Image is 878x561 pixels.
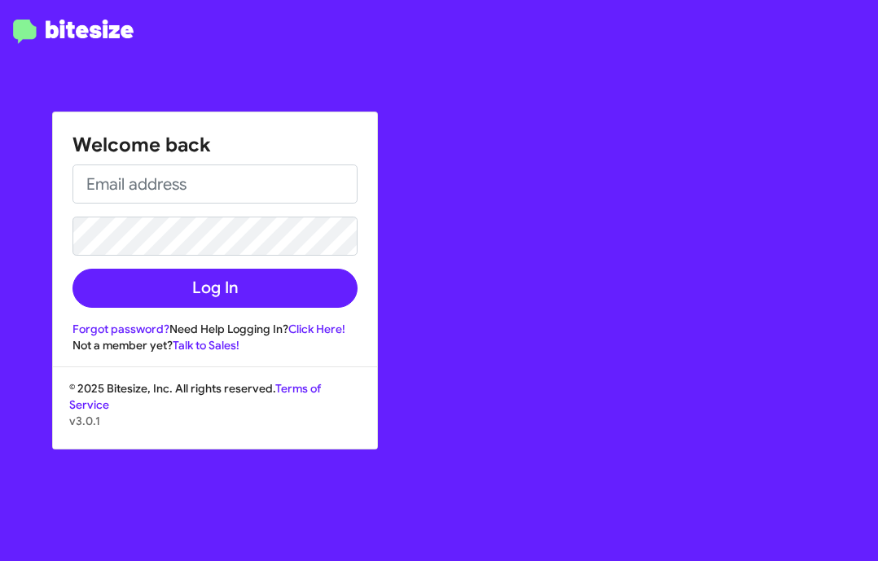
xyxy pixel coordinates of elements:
div: Not a member yet? [72,337,358,353]
a: Click Here! [288,322,345,336]
p: v3.0.1 [69,413,361,429]
input: Email address [72,164,358,204]
button: Log In [72,269,358,308]
div: Need Help Logging In? [72,321,358,337]
h1: Welcome back [72,132,358,158]
a: Forgot password? [72,322,169,336]
div: © 2025 Bitesize, Inc. All rights reserved. [53,380,377,449]
a: Talk to Sales! [173,338,239,353]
